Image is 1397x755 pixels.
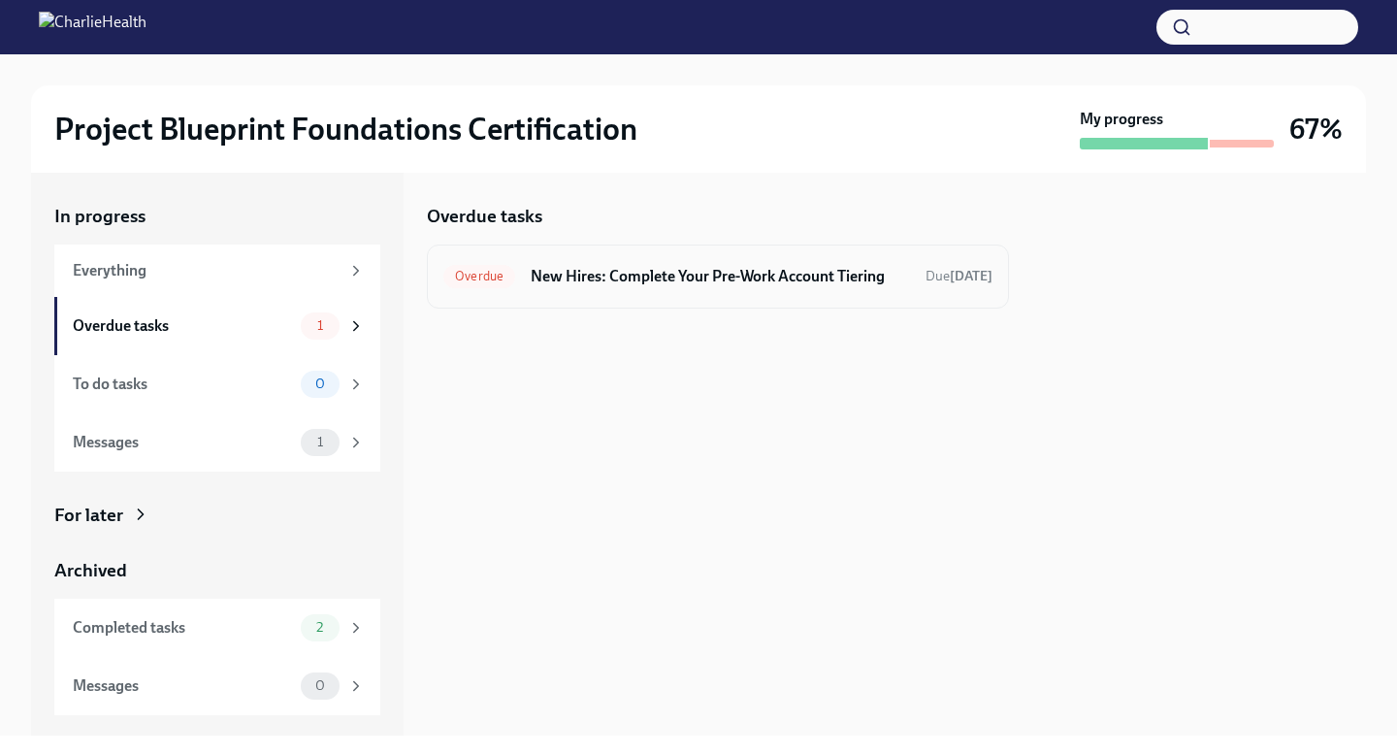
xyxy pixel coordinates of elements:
[926,268,992,284] span: Due
[54,413,380,472] a: Messages1
[950,268,992,284] strong: [DATE]
[54,110,637,148] h2: Project Blueprint Foundations Certification
[54,204,380,229] a: In progress
[54,599,380,657] a: Completed tasks2
[304,377,337,391] span: 0
[304,678,337,693] span: 0
[54,245,380,297] a: Everything
[54,503,123,528] div: For later
[443,269,515,283] span: Overdue
[306,318,335,333] span: 1
[531,266,910,287] h6: New Hires: Complete Your Pre-Work Account Tiering
[73,675,293,697] div: Messages
[73,617,293,639] div: Completed tasks
[54,355,380,413] a: To do tasks0
[427,204,542,229] h5: Overdue tasks
[39,12,146,43] img: CharlieHealth
[54,657,380,715] a: Messages0
[926,267,992,285] span: September 8th, 2025 09:00
[73,374,293,395] div: To do tasks
[73,260,340,281] div: Everything
[73,315,293,337] div: Overdue tasks
[306,435,335,449] span: 1
[443,261,992,292] a: OverdueNew Hires: Complete Your Pre-Work Account TieringDue[DATE]
[73,432,293,453] div: Messages
[305,620,335,635] span: 2
[1080,109,1163,130] strong: My progress
[54,297,380,355] a: Overdue tasks1
[54,558,380,583] a: Archived
[1289,112,1343,147] h3: 67%
[54,503,380,528] a: For later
